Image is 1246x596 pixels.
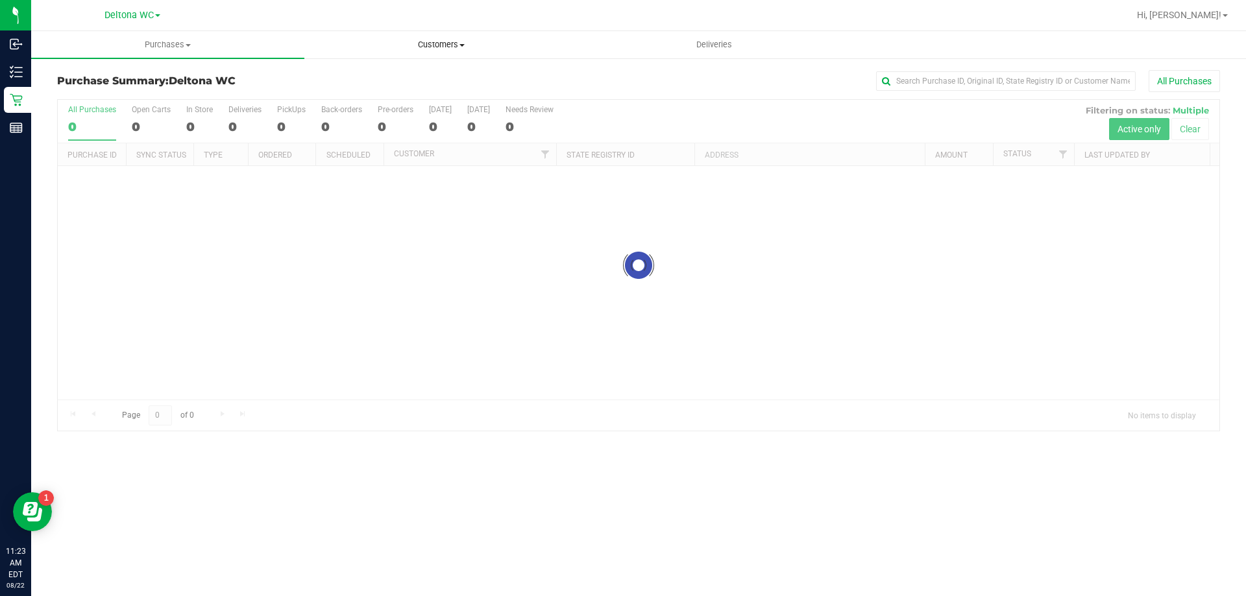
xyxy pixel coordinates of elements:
[38,490,54,506] iframe: Resource center unread badge
[10,66,23,78] inline-svg: Inventory
[104,10,154,21] span: Deltona WC
[6,580,25,590] p: 08/22
[876,71,1136,91] input: Search Purchase ID, Original ID, State Registry ID or Customer Name...
[31,39,304,51] span: Purchases
[169,75,236,87] span: Deltona WC
[679,39,750,51] span: Deliveries
[13,492,52,531] iframe: Resource center
[1137,10,1221,20] span: Hi, [PERSON_NAME]!
[1149,70,1220,92] button: All Purchases
[57,75,445,87] h3: Purchase Summary:
[578,31,851,58] a: Deliveries
[304,31,578,58] a: Customers
[10,121,23,134] inline-svg: Reports
[305,39,577,51] span: Customers
[31,31,304,58] a: Purchases
[6,545,25,580] p: 11:23 AM EDT
[10,93,23,106] inline-svg: Retail
[10,38,23,51] inline-svg: Inbound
